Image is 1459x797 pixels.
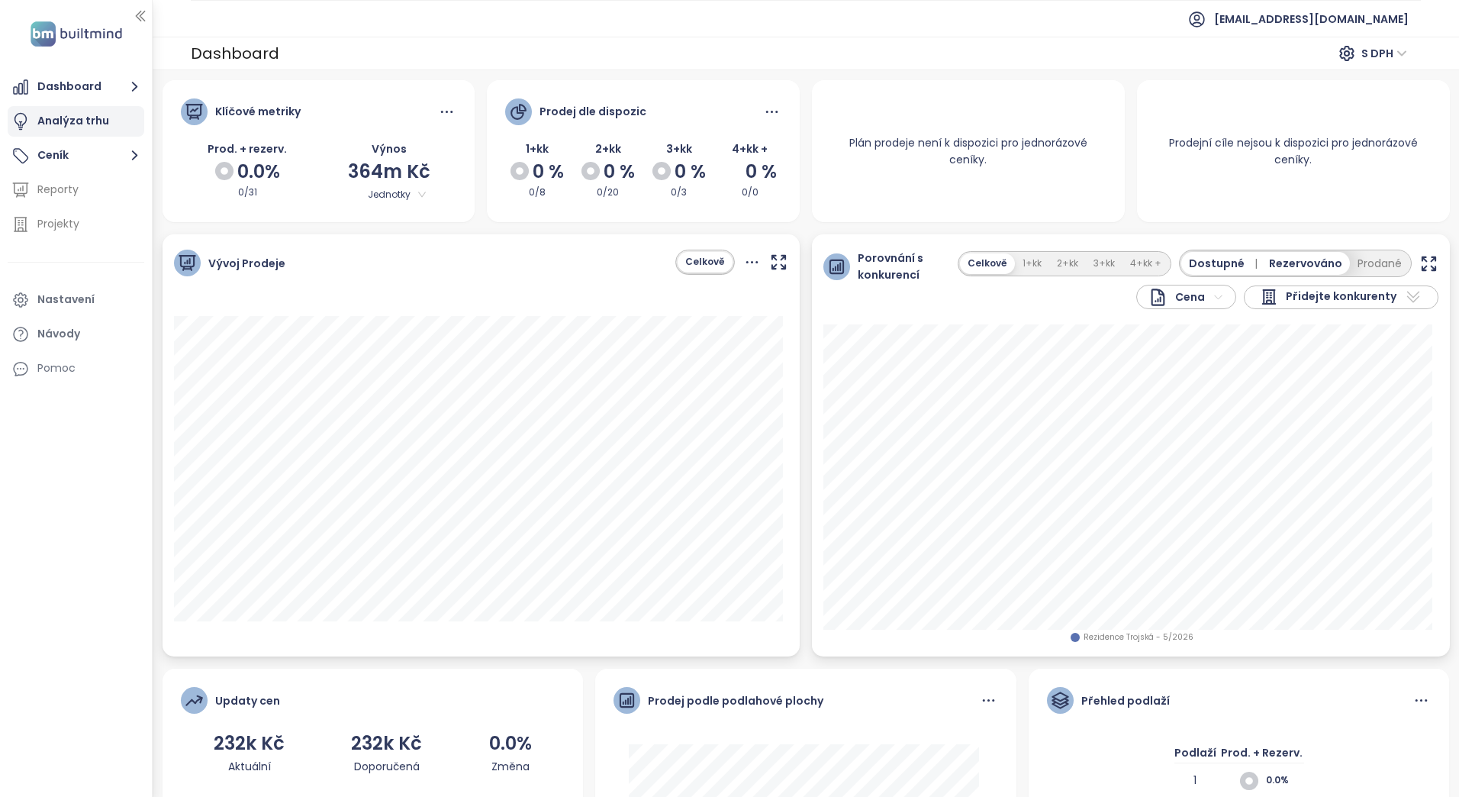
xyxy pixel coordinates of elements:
[1361,42,1407,65] span: S DPH
[1266,773,1304,788] span: 0.0%
[1081,692,1170,709] div: Přehled podlaží
[1137,116,1450,186] div: Prodejní cíle nejsou k dispozici pro jednorázové ceníky.
[351,729,422,758] div: 232k Kč
[349,186,429,203] span: Jednotky
[718,186,781,200] div: 0/0
[1254,256,1258,271] span: |
[1015,253,1049,274] button: 1+kk
[576,186,639,200] div: 0/20
[37,111,109,131] div: Analýza trhu
[26,18,127,50] img: logo
[8,140,144,171] button: Ceník
[666,141,692,156] span: 3+kk
[351,758,422,775] div: Doporučená
[732,141,768,156] span: 4+kk +
[191,40,279,67] div: Dashboard
[539,103,646,120] div: Prodej dle dispozic
[675,157,706,186] span: 0 %
[1214,1,1409,37] span: [EMAIL_ADDRESS][DOMAIN_NAME]
[858,250,929,283] span: Porovnání s konkurencí
[960,253,1015,274] button: Celkově
[1189,255,1263,272] span: Dostupné
[812,116,1125,186] div: Plán prodeje není k dispozici pro jednorázové ceníky.
[648,692,823,709] div: Prodej podle podlahové plochy
[215,692,280,709] div: Updaty cen
[604,157,635,186] span: 0 %
[8,209,144,240] a: Projekty
[1286,288,1396,306] span: Přidejte konkurenty
[8,353,144,384] div: Pomoc
[505,186,568,200] div: 0/8
[489,758,532,775] div: Změna
[348,159,430,184] span: 364m Kč
[595,141,621,156] span: 2+kk
[8,106,144,137] a: Analýza trhu
[214,729,285,758] div: 232k Kč
[647,186,710,200] div: 0/3
[533,157,564,186] span: 0 %
[37,359,76,378] div: Pomoc
[237,157,280,186] span: 0.0%
[678,252,733,273] button: Celkově
[214,758,285,775] div: Aktuální
[1084,631,1193,644] span: Rezidence Trojská - 5/2026
[37,290,95,309] div: Nastavení
[208,141,287,156] span: Prod. + rezerv.
[1122,253,1169,274] button: 4+kk +
[215,103,301,120] div: Klíčové metriky
[746,157,777,186] span: 0 %
[8,319,144,350] a: Návody
[526,141,549,156] span: 1+kk
[8,285,144,315] a: Nastavení
[8,175,144,205] a: Reporty
[181,186,315,200] div: 0/31
[1269,255,1342,272] span: Rezervováno
[489,729,532,758] div: 0.0%
[1086,253,1122,274] button: 3+kk
[1220,744,1304,772] div: Prod. + Rezerv.
[322,140,456,157] div: Výnos
[208,255,285,272] span: Vývoj Prodeje
[37,180,79,199] div: Reporty
[1049,253,1086,274] button: 2+kk
[37,215,79,234] div: Projekty
[1148,288,1205,307] div: Cena
[1350,252,1409,275] button: Prodané
[8,72,144,102] button: Dashboard
[37,324,80,344] div: Návody
[1174,744,1216,772] div: Podlaží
